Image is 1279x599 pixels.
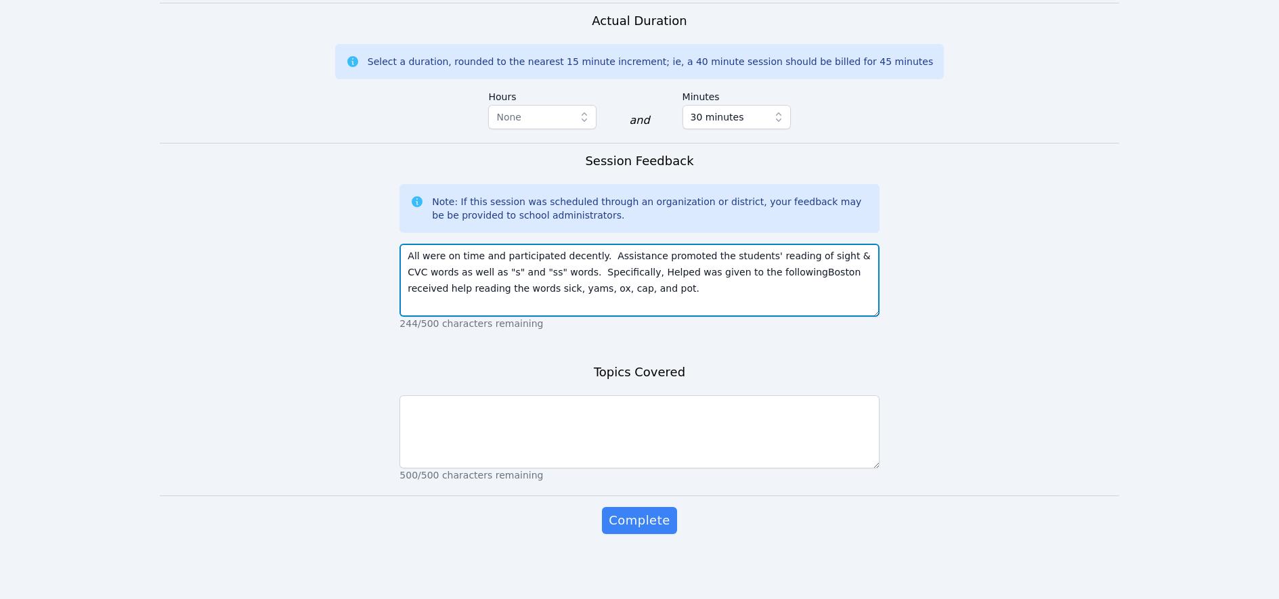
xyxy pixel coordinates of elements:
label: Hours [488,85,597,105]
span: 30 minutes [691,109,744,125]
span: None [496,112,521,123]
label: Minutes [682,85,791,105]
button: None [488,105,597,129]
button: Complete [602,507,676,534]
h3: Topics Covered [594,363,685,382]
textarea: All were on time and participated decently. Assistance promoted the students' reading of sight & ... [399,244,879,317]
div: and [629,112,649,129]
h3: Session Feedback [585,152,693,171]
div: Note: If this session was scheduled through an organization or district, your feedback may be be ... [432,195,868,222]
p: 244/500 characters remaining [399,317,879,330]
div: Select a duration, rounded to the nearest 15 minute increment; ie, a 40 minute session should be ... [368,55,933,68]
button: 30 minutes [682,105,791,129]
h3: Actual Duration [592,12,687,30]
span: Complete [609,511,670,530]
p: 500/500 characters remaining [399,468,879,482]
